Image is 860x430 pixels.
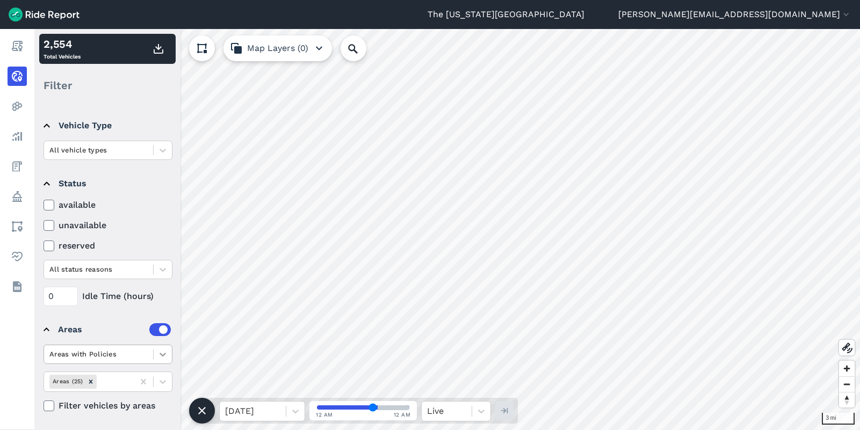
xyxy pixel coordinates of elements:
[618,8,851,21] button: [PERSON_NAME][EMAIL_ADDRESS][DOMAIN_NAME]
[39,69,176,102] div: Filter
[839,361,855,376] button: Zoom in
[8,187,27,206] a: Policy
[44,36,81,52] div: 2,554
[341,35,384,61] input: Search Location or Vehicles
[8,217,27,236] a: Areas
[839,376,855,392] button: Zoom out
[223,35,332,61] button: Map Layers (0)
[44,169,171,199] summary: Status
[8,67,27,86] a: Realtime
[8,37,27,56] a: Report
[394,411,411,419] span: 12 AM
[44,315,171,345] summary: Areas
[44,239,172,252] label: reserved
[8,127,27,146] a: Analyze
[8,157,27,176] a: Fees
[316,411,333,419] span: 12 AM
[8,97,27,116] a: Heatmaps
[44,199,172,212] label: available
[44,219,172,232] label: unavailable
[839,392,855,407] button: Reset bearing to north
[58,323,171,336] div: Areas
[8,277,27,296] a: Datasets
[9,8,80,21] img: Ride Report
[49,375,85,388] div: Areas (25)
[822,413,855,425] div: 3 mi
[44,36,81,62] div: Total Vehicles
[44,399,172,412] label: Filter vehicles by areas
[428,8,584,21] a: The [US_STATE][GEOGRAPHIC_DATA]
[44,287,172,306] div: Idle Time (hours)
[44,111,171,141] summary: Vehicle Type
[85,375,97,388] div: Remove Areas (25)
[8,247,27,266] a: Health
[34,29,860,430] canvas: Map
